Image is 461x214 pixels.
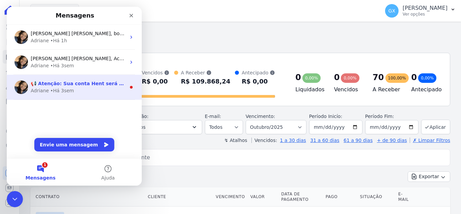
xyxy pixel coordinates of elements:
[181,69,231,76] div: A Receber
[242,69,275,76] div: Antecipado
[280,138,306,143] a: 1 a 30 dias
[181,76,231,87] div: R$ 109.868,24
[334,72,340,83] div: 0
[24,49,449,54] span: [PERSON_NAME] [PERSON_NAME], Acesse a aba Noticias e fique por dentro das novidades Hent. Acabamo...
[213,187,247,207] th: Vencimento
[24,30,42,38] div: Adriane
[8,49,21,62] img: Profile image for Adriane
[408,171,450,182] button: Exportar
[403,5,448,11] p: [PERSON_NAME]
[145,187,213,207] th: Cliente
[248,187,279,207] th: Valor
[373,86,400,94] h4: A Receber
[295,72,301,83] div: 0
[44,30,60,38] div: • Há 1h
[7,7,142,186] iframe: Intercom live chat
[251,138,277,143] label: Vencidos:
[142,76,169,87] div: R$ 0,00
[30,27,450,39] h2: Parcelas
[28,131,108,145] button: Envie uma mensagem
[44,55,67,63] div: • Há 3sem
[418,73,436,83] div: 0,00%
[8,74,21,87] img: Profile image for Adriane
[377,138,407,143] a: + de 90 dias
[410,138,450,143] a: ✗ Limpar Filtros
[30,4,79,17] button: Luv Penha
[67,152,135,179] button: Ajuda
[373,72,384,83] div: 70
[24,55,42,63] div: Adriane
[224,138,247,143] label: ↯ Atalhos
[24,24,424,29] span: [PERSON_NAME] [PERSON_NAME], bom dia! Como vai? [PERSON_NAME], na aba Parcelas > Insira o nome do...
[310,138,339,143] a: 31 a 60 dias
[403,11,448,17] p: Ver opções
[242,76,275,87] div: R$ 0,00
[8,24,21,37] img: Profile image for Adriane
[380,1,461,20] button: GX [PERSON_NAME] Ver opções
[24,80,42,88] div: Adriane
[295,86,323,94] h4: Liquidados
[43,151,447,164] input: Buscar por nome do lote ou do cliente
[357,187,396,207] th: Situação
[94,169,108,173] span: Ajuda
[344,138,373,143] a: 61 a 90 dias
[205,114,221,119] label: E-mail:
[7,191,23,207] iframe: Intercom live chat
[302,73,321,83] div: 0,00%
[30,187,145,207] th: Contrato
[396,187,415,207] th: E-mail
[19,169,49,173] span: Mensagens
[365,113,418,120] label: Período Fim:
[309,114,342,119] label: Período Inicío:
[341,73,359,83] div: 0,00%
[411,72,417,83] div: 0
[411,86,439,94] h4: Antecipado
[388,8,395,13] span: GX
[44,80,67,88] div: • Há 3sem
[385,73,409,83] div: 100,00%
[323,187,357,207] th: Pago
[142,69,169,76] div: Vencidos
[334,86,362,94] h4: Vencidos
[278,187,323,207] th: Data de Pagamento
[246,114,275,119] label: Vencimento:
[127,120,202,134] button: Todos
[421,120,450,134] button: Aplicar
